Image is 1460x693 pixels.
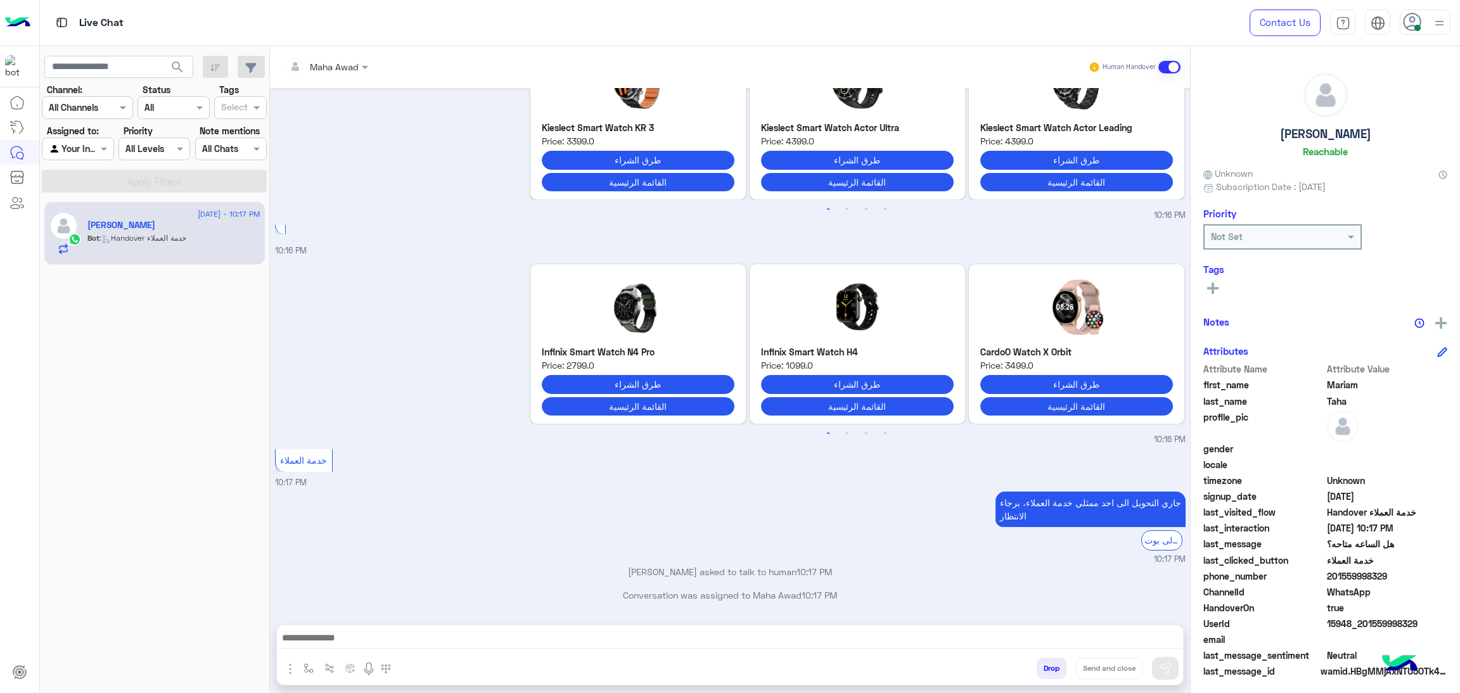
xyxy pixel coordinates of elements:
[761,359,954,372] span: Price: 1099.0
[1154,554,1186,566] span: 10:17 PM
[1327,537,1448,550] span: هل الساعه متاحه؟
[87,233,99,243] span: Bot
[1037,658,1066,679] button: Drop
[1159,662,1172,675] img: send message
[1203,458,1324,471] span: locale
[860,428,873,440] button: 3 of 2
[761,121,954,134] p: Kieslect Smart Watch Actor Ultra
[1304,73,1347,117] img: defaultAdmin.png
[1203,208,1236,219] h6: Priority
[1336,16,1350,30] img: tab
[1203,316,1229,327] h6: Notes
[542,134,734,148] span: Price: 3399.0
[879,203,892,216] button: 4 of 2
[200,124,260,137] label: Note mentions
[1327,617,1448,630] span: 15948_201559998329
[1141,530,1182,550] div: الرجوع الى بوت
[761,276,954,339] img: Infinix-Smart-Watch-H4_Smart-Watch_23121_1.webp
[340,658,361,678] button: create order
[1076,658,1143,679] button: Send and close
[761,134,954,148] span: Price: 4399.0
[42,170,267,193] button: Apply Filters
[879,428,892,440] button: 4 of 2
[1327,633,1448,646] span: null
[542,359,734,372] span: Price: 2799.0
[542,345,734,359] p: Infinix Smart Watch N4 Pro
[170,60,185,75] span: search
[841,428,854,440] button: 2 of 2
[381,664,391,674] img: make a call
[79,15,124,32] p: Live Chat
[324,663,335,673] img: Trigger scenario
[1378,642,1422,687] img: hulul-logo.png
[822,428,835,440] button: 1 of 2
[1203,167,1253,180] span: Unknown
[280,455,327,466] span: خدمة العملاء
[1327,378,1448,391] span: Mariam
[275,478,307,487] span: 10:17 PM
[47,124,99,137] label: Assigned to:
[345,663,355,673] img: create order
[1371,16,1385,30] img: tab
[1435,317,1447,329] img: add
[1327,395,1448,408] span: Taha
[1321,664,1447,678] span: wamid.HBgMMjAxNTU5OTk4MzI5FQIAEhggQUM1MjAxQzE2RTdDMDg0MEE0MzA3QkE4QUQ0QkQ5OTQA
[1303,146,1348,157] h6: Reachable
[1327,474,1448,487] span: Unknown
[143,83,170,96] label: Status
[54,15,70,30] img: tab
[298,658,319,678] button: select flow
[802,590,837,601] span: 10:17 PM
[1203,442,1324,455] span: gender
[1203,490,1324,503] span: signup_date
[1327,442,1448,455] span: null
[860,203,873,216] button: 3 of 2
[49,212,78,240] img: defaultAdmin.png
[797,566,832,577] span: 10:17 PM
[198,208,260,220] span: [DATE] - 10:17 PM
[1431,15,1447,31] img: profile
[304,663,314,673] img: select flow
[1327,569,1448,583] span: 201559998329
[1327,585,1448,599] span: 2
[361,661,376,677] img: send voice note
[219,100,248,117] div: Select
[542,151,734,169] button: طرق الشراء
[542,121,734,134] p: Kieslect Smart Watch KR 3
[1203,569,1324,583] span: phone_number
[980,173,1173,191] button: القائمة الرئيسية
[124,124,153,137] label: Priority
[1327,410,1359,442] img: defaultAdmin.png
[1154,434,1186,446] span: 10:16 PM
[1203,664,1318,678] span: last_message_id
[87,220,155,231] h5: Mariam Taha
[980,359,1173,372] span: Price: 3499.0
[275,565,1186,578] p: [PERSON_NAME] asked to talk to human
[1203,585,1324,599] span: ChannelId
[980,276,1173,339] img: CardoO-Watch-X-Orbit_Smart-Watch_22947_1.webp
[1327,521,1448,535] span: 2025-09-11T19:17:25.807Z
[99,233,186,243] span: : Handover خدمة العملاء
[162,56,193,83] button: search
[1203,537,1324,550] span: last_message
[761,375,954,393] button: طرق الشراء
[1203,395,1324,408] span: last_name
[1103,62,1156,72] small: Human Handover
[1203,617,1324,630] span: UserId
[1327,554,1448,567] span: خدمة العملاء
[1327,458,1448,471] span: null
[68,233,81,246] img: WhatsApp
[542,375,734,393] button: طرق الشراء
[1330,10,1355,36] a: tab
[1154,210,1186,222] span: 10:16 PM
[1203,474,1324,487] span: timezone
[980,397,1173,416] button: القائمة الرئيسية
[5,10,30,36] img: Logo
[822,203,835,216] button: 1 of 2
[1203,345,1248,357] h6: Attributes
[542,397,734,416] button: القائمة الرئيسية
[980,134,1173,148] span: Price: 4399.0
[841,203,854,216] button: 2 of 2
[1327,649,1448,662] span: 0
[1327,505,1448,519] span: Handover خدمة العملاء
